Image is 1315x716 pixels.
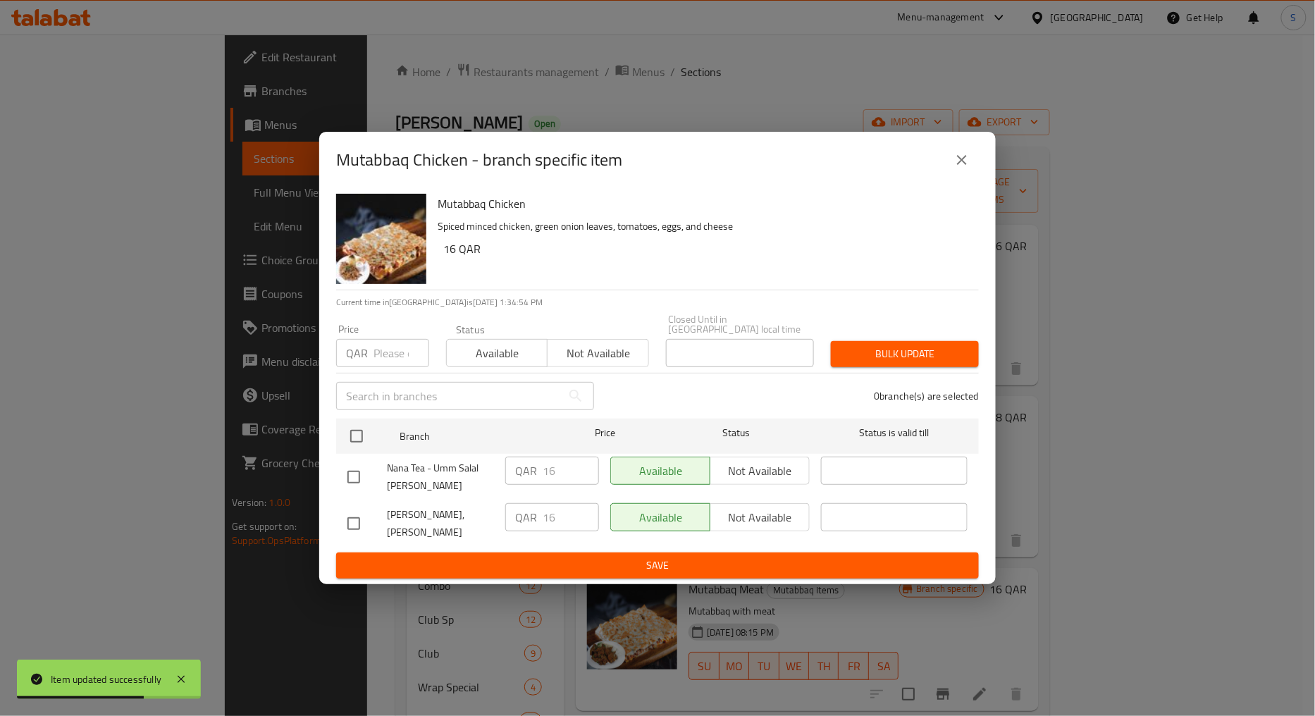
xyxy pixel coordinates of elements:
[842,345,968,363] span: Bulk update
[515,462,537,479] p: QAR
[663,424,810,442] span: Status
[945,143,979,177] button: close
[553,343,643,364] span: Not available
[821,424,968,442] span: Status is valid till
[336,382,562,410] input: Search in branches
[336,553,979,579] button: Save
[51,672,161,687] div: Item updated successfully
[452,343,542,364] span: Available
[400,428,547,445] span: Branch
[438,194,968,214] h6: Mutabbaq Chicken
[831,341,979,367] button: Bulk update
[547,339,648,367] button: Not available
[443,239,968,259] h6: 16 QAR
[446,339,548,367] button: Available
[438,218,968,235] p: Spiced minced chicken, green onion leaves, tomatoes, eggs, and cheese
[543,503,599,531] input: Please enter price
[336,296,979,309] p: Current time in [GEOGRAPHIC_DATA] is [DATE] 1:34:54 PM
[387,506,494,541] span: [PERSON_NAME], [PERSON_NAME]
[346,345,368,362] p: QAR
[543,457,599,485] input: Please enter price
[387,459,494,495] span: Nana Tea - Umm Salal [PERSON_NAME]
[373,339,429,367] input: Please enter price
[336,194,426,284] img: Mutabbaq Chicken
[347,557,968,574] span: Save
[336,149,622,171] h2: Mutabbaq Chicken - branch specific item
[558,424,652,442] span: Price
[515,509,537,526] p: QAR
[874,389,979,403] p: 0 branche(s) are selected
